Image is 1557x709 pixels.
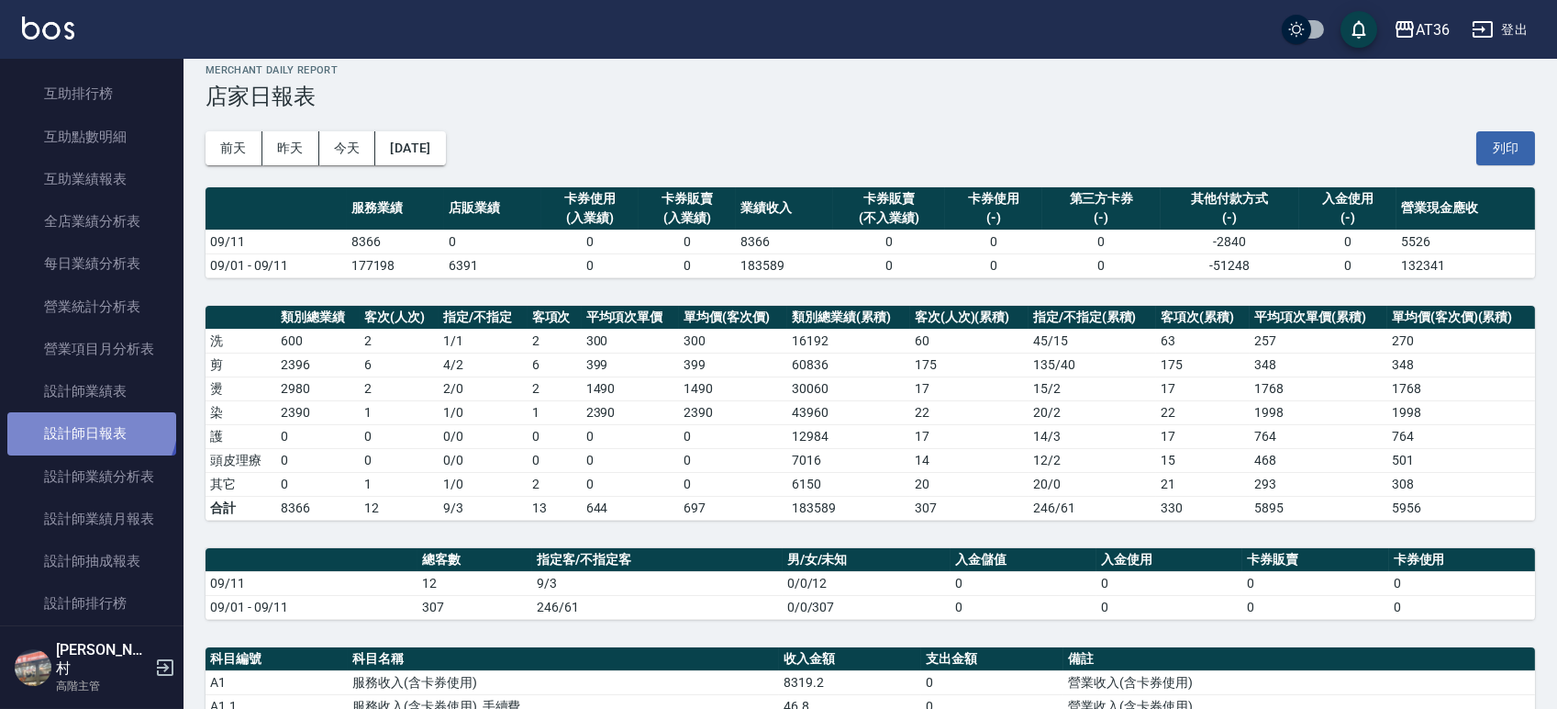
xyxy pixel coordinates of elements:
a: 互助排行榜 [7,73,176,115]
td: 0 [541,230,639,253]
td: 20 / 2 [1029,400,1156,424]
td: 護 [206,424,276,448]
td: 2390 [276,400,360,424]
a: 營業項目月分析表 [7,328,176,370]
th: 科目編號 [206,647,348,671]
td: 0 [679,424,787,448]
h3: 店家日報表 [206,84,1535,109]
td: 12 [360,496,439,520]
td: 2396 [276,353,360,377]
a: 設計師業績分析表 [7,456,176,498]
table: a dense table [206,548,1535,620]
td: 0 [1042,230,1161,253]
td: 300 [679,329,787,353]
th: 總客數 [417,548,532,572]
h2: Merchant Daily Report [206,64,1535,76]
td: 0 [833,230,945,253]
td: 0/0/12 [783,571,951,595]
th: 平均項次單價(累積) [1250,306,1387,330]
td: 501 [1387,448,1535,472]
a: 營業統計分析表 [7,286,176,328]
td: 0 [528,448,582,472]
td: 服務收入(含卡券使用) [348,670,779,694]
td: 洗 [206,329,276,353]
td: -2840 [1161,230,1299,253]
td: 17 [1156,424,1250,448]
td: 8319.2 [779,670,921,694]
td: 348 [1387,353,1535,377]
td: 1 [360,472,439,496]
div: 卡券使用 [950,189,1038,208]
td: 764 [1250,424,1387,448]
td: 6 [360,353,439,377]
th: 單均價(客次價) [679,306,787,330]
a: 互助點數明細 [7,116,176,158]
td: 399 [582,353,680,377]
td: 2 [528,377,582,400]
td: 4 / 2 [439,353,527,377]
td: 6150 [787,472,910,496]
button: 列印 [1476,131,1535,165]
td: 183589 [736,253,833,277]
td: 177198 [347,253,444,277]
th: 店販業績 [444,187,541,231]
td: 剪 [206,353,276,377]
div: 其他付款方式 [1165,189,1295,208]
div: (入業績) [546,208,634,228]
div: 第三方卡券 [1047,189,1156,208]
td: 12 / 2 [1029,448,1156,472]
th: 客次(人次) [360,306,439,330]
button: 登出 [1464,13,1535,47]
th: 入金使用 [1096,548,1242,572]
td: 246/61 [1029,496,1156,520]
td: 0 [639,230,736,253]
td: 307 [417,595,532,619]
td: 20 / 0 [1029,472,1156,496]
td: 0 [1096,595,1242,619]
td: 0 [951,595,1096,619]
td: 1 [528,400,582,424]
td: 257 [1250,329,1387,353]
th: 類別總業績 [276,306,360,330]
td: 17 [910,424,1029,448]
button: save [1340,11,1377,48]
th: 指定/不指定 [439,306,527,330]
p: 高階主管 [56,678,150,694]
td: 764 [1387,424,1535,448]
td: 5526 [1396,230,1535,253]
td: 1490 [582,377,680,400]
div: 卡券販賣 [838,189,940,208]
td: 15 [1156,448,1250,472]
td: 0 [951,571,1096,595]
th: 營業現金應收 [1396,187,1535,231]
div: (不入業績) [838,208,940,228]
td: 1998 [1387,400,1535,424]
table: a dense table [206,306,1535,521]
td: 17 [1156,377,1250,400]
th: 指定/不指定(累積) [1029,306,1156,330]
table: a dense table [206,187,1535,278]
div: (-) [950,208,1038,228]
button: 昨天 [262,131,319,165]
button: 前天 [206,131,262,165]
th: 客項次(累積) [1156,306,1250,330]
a: 設計師日報表 [7,412,176,455]
th: 入金儲值 [951,548,1096,572]
td: 2390 [679,400,787,424]
td: 22 [1156,400,1250,424]
a: 互助業績報表 [7,158,176,200]
td: 175 [1156,353,1250,377]
th: 單均價(客次價)(累積) [1387,306,1535,330]
td: 13 [528,496,582,520]
button: AT36 [1386,11,1457,49]
td: 9/3 [532,571,783,595]
div: (-) [1304,208,1392,228]
td: 2 [360,377,439,400]
td: 175 [910,353,1029,377]
td: 300 [582,329,680,353]
div: (-) [1047,208,1156,228]
td: 600 [276,329,360,353]
a: 每日業績分析表 [7,242,176,285]
td: 0 [360,448,439,472]
th: 卡券使用 [1389,548,1535,572]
